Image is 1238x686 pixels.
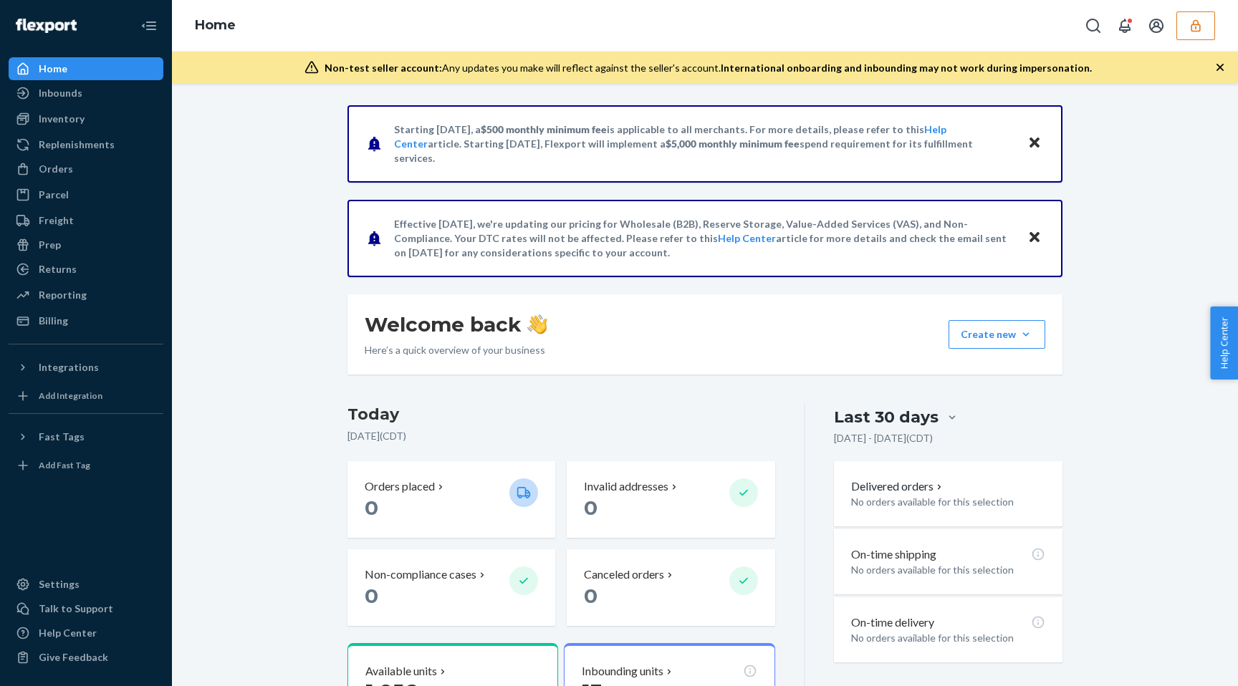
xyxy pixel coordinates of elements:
[9,425,163,448] button: Fast Tags
[39,86,82,100] div: Inbounds
[9,209,163,232] a: Freight
[567,461,774,538] button: Invalid addresses 0
[851,495,1045,509] p: No orders available for this selection
[365,566,476,583] p: Non-compliance cases
[584,496,598,520] span: 0
[39,213,74,228] div: Freight
[325,62,442,74] span: Non-test seller account:
[582,663,663,680] p: Inbounding units
[567,549,774,626] button: Canceled orders 0
[851,614,934,631] p: On-time delivery
[39,288,87,302] div: Reporting
[195,17,236,33] a: Home
[584,584,598,608] span: 0
[347,461,555,538] button: Orders placed 0
[9,597,163,620] a: Talk to Support
[9,233,163,256] a: Prep
[949,320,1045,349] button: Create new
[834,406,939,428] div: Last 30 days
[9,284,163,306] a: Reporting
[1025,133,1044,154] button: Close
[1110,11,1139,40] button: Open notifications
[9,158,163,180] a: Orders
[851,478,945,495] button: Delivered orders
[39,314,68,328] div: Billing
[39,626,97,640] div: Help Center
[584,566,664,583] p: Canceled orders
[39,137,115,152] div: Replenishments
[347,549,555,626] button: Non-compliance cases 0
[39,62,67,76] div: Home
[9,622,163,644] a: Help Center
[39,390,102,402] div: Add Integration
[9,573,163,596] a: Settings
[481,123,607,135] span: $500 monthly minimum fee
[39,459,90,471] div: Add Fast Tag
[9,82,163,105] a: Inbounds
[9,183,163,206] a: Parcel
[9,646,163,669] button: Give Feedback
[39,188,69,202] div: Parcel
[325,61,1092,75] div: Any updates you make will reflect against the seller's account.
[851,631,1045,645] p: No orders available for this selection
[9,385,163,407] a: Add Integration
[347,403,775,426] h3: Today
[39,577,80,591] div: Settings
[365,343,547,357] p: Here’s a quick overview of your business
[39,430,85,444] div: Fast Tags
[365,584,378,608] span: 0
[9,133,163,156] a: Replenishments
[365,311,547,337] h1: Welcome back
[39,162,73,176] div: Orders
[718,232,776,244] a: Help Center
[365,663,437,680] p: Available units
[16,19,77,33] img: Flexport logo
[39,112,85,126] div: Inventory
[365,496,378,520] span: 0
[9,356,163,379] button: Integrations
[666,137,800,150] span: $5,000 monthly minimum fee
[135,11,163,40] button: Close Navigation
[1142,11,1171,40] button: Open account menu
[9,309,163,332] a: Billing
[39,262,77,276] div: Returns
[365,478,435,495] p: Orders placed
[39,238,61,252] div: Prep
[1025,228,1044,248] button: Close
[347,429,775,443] p: [DATE] ( CDT )
[183,5,247,47] ol: breadcrumbs
[9,454,163,477] a: Add Fast Tag
[527,314,547,334] img: hand-wave emoji
[39,650,108,665] div: Give Feedback
[851,546,936,563] p: On-time shipping
[9,57,163,80] a: Home
[851,563,1045,577] p: No orders available for this selection
[834,431,933,445] p: [DATE] - [DATE] ( CDT )
[9,107,163,130] a: Inventory
[39,602,113,616] div: Talk to Support
[584,478,668,495] p: Invalid addresses
[39,360,99,375] div: Integrations
[9,258,163,281] a: Returns
[1210,306,1238,380] button: Help Center
[1079,11,1108,40] button: Open Search Box
[394,217,1014,260] p: Effective [DATE], we're updating our pricing for Wholesale (B2B), Reserve Storage, Value-Added Se...
[721,62,1092,74] span: International onboarding and inbounding may not work during impersonation.
[394,122,1014,165] p: Starting [DATE], a is applicable to all merchants. For more details, please refer to this article...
